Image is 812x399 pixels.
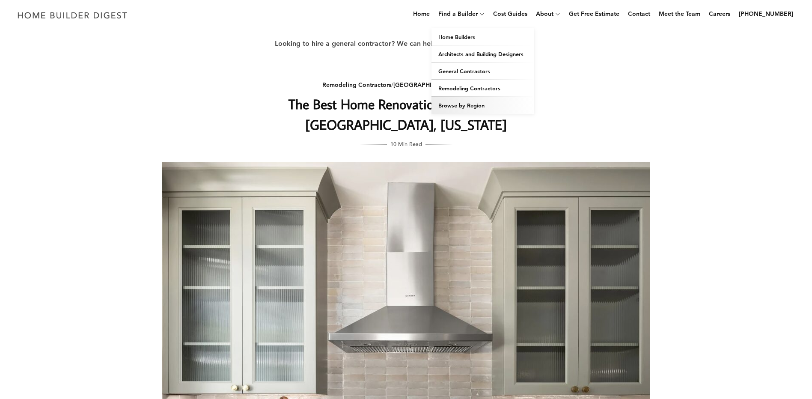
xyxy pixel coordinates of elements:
a: Architects and Building Designers [431,45,534,63]
div: / / [235,80,577,90]
a: Browse by Region [431,97,534,114]
a: General Contractors [431,63,534,80]
a: Remodeling Contractors [322,81,391,89]
a: [GEOGRAPHIC_DATA] [393,81,456,89]
a: Home Builders [431,28,534,45]
h1: The Best Home Renovation Contractors in [GEOGRAPHIC_DATA], [US_STATE] [235,94,577,135]
iframe: Drift Widget Chat Controller [769,356,802,389]
a: Remodeling Contractors [431,80,534,97]
span: 10 Min Read [390,139,422,149]
img: Home Builder Digest [14,7,131,24]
